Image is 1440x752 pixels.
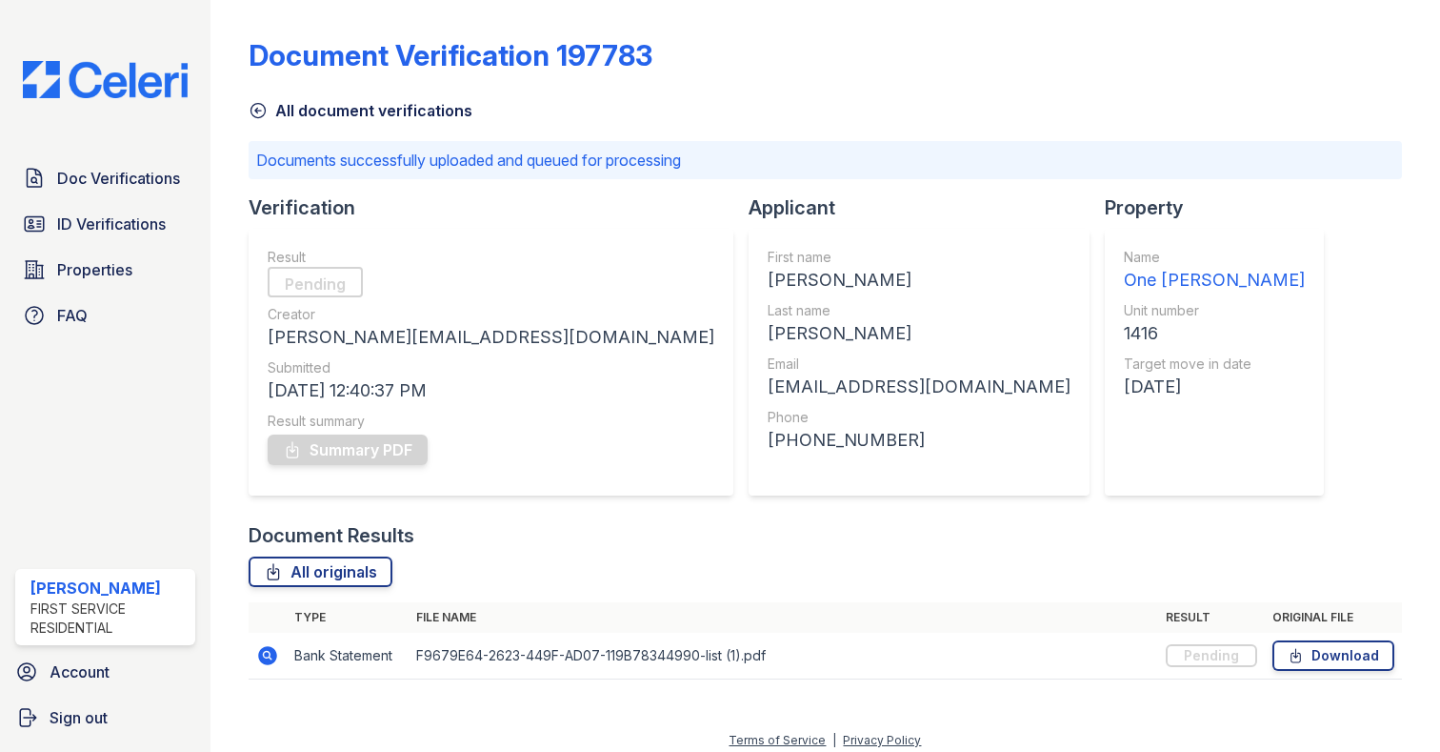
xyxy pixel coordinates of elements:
[268,305,714,324] div: Creator
[8,699,203,737] a: Sign out
[843,733,921,747] a: Privacy Policy
[15,251,195,289] a: Properties
[256,149,1394,172] p: Documents successfully uploaded and queued for processing
[57,213,166,235] span: ID Verifications
[1124,355,1305,374] div: Target move in date
[50,706,108,729] span: Sign out
[57,167,180,190] span: Doc Verifications
[1105,194,1339,221] div: Property
[768,427,1070,454] div: [PHONE_NUMBER]
[50,661,110,683] span: Account
[768,267,1070,294] div: [PERSON_NAME]
[768,301,1070,320] div: Last name
[268,377,714,404] div: [DATE] 12:40:37 PM
[1124,374,1305,400] div: [DATE]
[409,602,1158,633] th: File name
[15,159,195,197] a: Doc Verifications
[268,248,714,267] div: Result
[249,557,392,587] a: All originals
[15,296,195,335] a: FAQ
[249,38,652,72] div: Document Verification 197783
[768,355,1070,374] div: Email
[57,304,88,327] span: FAQ
[268,358,714,377] div: Submitted
[768,320,1070,347] div: [PERSON_NAME]
[1272,640,1394,671] a: Download
[1124,267,1305,294] div: One [PERSON_NAME]
[8,61,203,98] img: CE_Logo_Blue-a8612792a0a2168367f1c8372b55b34899dd931a85d93a1a3d3e32e68fde9ad4.png
[268,412,714,431] div: Result summary
[768,408,1070,427] div: Phone
[768,248,1070,267] div: First name
[832,733,836,747] div: |
[287,602,409,633] th: Type
[30,600,188,638] div: First Service Residential
[1124,248,1305,267] div: Name
[1124,248,1305,294] a: Name One [PERSON_NAME]
[8,653,203,691] a: Account
[409,633,1158,680] td: F9679E64-2623-449F-AD07-119B78344990-list (1).pdf
[1124,320,1305,347] div: 1416
[57,258,132,281] span: Properties
[268,267,363,297] div: Pending
[729,733,826,747] a: Terms of Service
[1166,644,1257,667] div: Pending
[249,99,472,122] a: All document verifications
[1158,602,1265,633] th: Result
[30,577,188,600] div: [PERSON_NAME]
[749,194,1105,221] div: Applicant
[768,374,1070,400] div: [EMAIL_ADDRESS][DOMAIN_NAME]
[249,522,414,549] div: Document Results
[249,194,749,221] div: Verification
[1124,301,1305,320] div: Unit number
[1265,602,1402,633] th: Original file
[15,205,195,243] a: ID Verifications
[268,324,714,351] div: [PERSON_NAME][EMAIL_ADDRESS][DOMAIN_NAME]
[287,633,409,680] td: Bank Statement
